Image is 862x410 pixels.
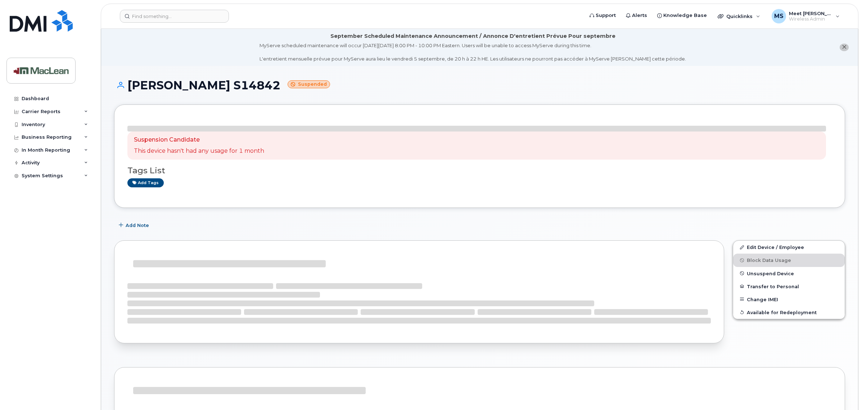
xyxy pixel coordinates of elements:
button: Add Note [114,219,155,232]
button: Available for Redeployment [733,306,845,319]
button: Change IMEI [733,293,845,306]
span: Unsuspend Device [747,271,794,276]
a: Add tags [127,178,164,187]
small: Suspended [288,80,330,89]
a: Edit Device / Employee [733,241,845,254]
span: Add Note [126,222,149,229]
button: close notification [840,44,849,51]
p: This device hasn't had any usage for 1 month [134,147,264,155]
div: September Scheduled Maintenance Announcement / Annonce D'entretient Prévue Pour septembre [330,32,615,40]
button: Block Data Usage [733,254,845,267]
span: Available for Redeployment [747,309,817,315]
h3: Tags List [127,166,832,175]
div: MyServe scheduled maintenance will occur [DATE][DATE] 8:00 PM - 10:00 PM Eastern. Users will be u... [259,42,686,62]
button: Transfer to Personal [733,280,845,293]
button: Unsuspend Device [733,267,845,280]
h1: [PERSON_NAME] S14842 [114,79,845,92]
p: Suspension Candidate [134,136,264,144]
